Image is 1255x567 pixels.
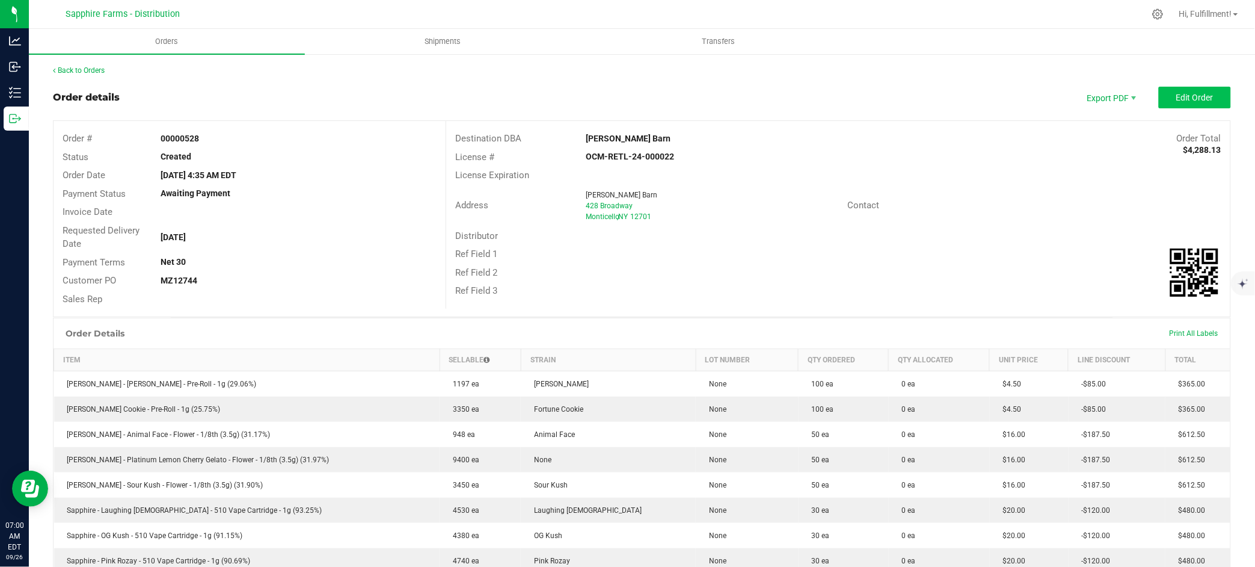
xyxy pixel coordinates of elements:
span: -$187.50 [1076,456,1111,464]
span: OG Kush [528,531,562,540]
span: Hi, Fulfillment! [1179,9,1232,19]
span: 4530 ea [447,506,479,515]
span: None [703,405,726,414]
span: 9400 ea [447,456,479,464]
span: Sales Rep [63,294,102,305]
span: -$85.00 [1076,380,1106,388]
span: 1197 ea [447,380,479,388]
span: None [703,430,726,439]
span: [PERSON_NAME] Barn [586,191,658,199]
p: 09/26 [5,553,23,562]
div: Manage settings [1150,8,1165,20]
span: Order Date [63,170,105,181]
span: Sapphire - Laughing [DEMOGRAPHIC_DATA] - 510 Vape Cartridge - 1g (93.25%) [61,506,322,515]
span: $16.00 [997,481,1026,489]
li: Export PDF [1075,87,1147,108]
span: None [703,506,726,515]
span: 30 ea [806,531,830,540]
span: 0 ea [896,531,916,540]
span: Destination DBA [455,133,521,144]
span: Pink Rozay [528,557,570,565]
span: Requested Delivery Date [63,225,140,250]
span: License Expiration [455,170,529,181]
span: None [703,557,726,565]
span: Order # [63,133,92,144]
span: 948 ea [447,430,475,439]
strong: [PERSON_NAME] Barn [586,134,671,143]
span: 0 ea [896,506,916,515]
span: 3450 ea [447,481,479,489]
span: Order Total [1177,133,1221,144]
iframe: Resource center [12,471,48,507]
span: [PERSON_NAME] [528,380,589,388]
span: Payment Status [63,188,126,199]
inline-svg: Inventory [9,87,21,99]
span: Address [455,200,488,211]
strong: Net 30 [161,257,186,267]
span: $612.50 [1173,456,1206,464]
span: 0 ea [896,380,916,388]
inline-svg: Analytics [9,35,21,47]
span: None [703,531,726,540]
span: Customer PO [63,275,116,286]
span: $365.00 [1173,380,1206,388]
inline-svg: Inbound [9,61,21,73]
a: Orders [29,29,305,54]
h1: Order Details [66,329,124,338]
span: -$187.50 [1076,481,1111,489]
span: Animal Face [528,430,575,439]
img: Scan me! [1170,249,1218,297]
span: 12701 [631,212,652,221]
a: Transfers [581,29,857,54]
span: Ref Field 2 [455,267,497,278]
span: $480.00 [1173,557,1206,565]
a: Shipments [305,29,581,54]
span: 100 ea [806,405,834,414]
span: $16.00 [997,430,1026,439]
strong: [DATE] [161,232,186,242]
span: License # [455,152,494,163]
span: Invoice Date [63,206,112,217]
span: Status [63,152,88,163]
span: None [528,456,551,464]
span: Fortune Cookie [528,405,583,414]
span: Orders [139,36,194,47]
span: , [618,212,619,221]
span: Transfers [686,36,751,47]
th: Lot Number [696,349,799,371]
span: -$187.50 [1076,430,1111,439]
span: 100 ea [806,380,834,388]
strong: [DATE] 4:35 AM EDT [161,170,236,180]
span: Sapphire - OG Kush - 510 Vape Cartridge - 1g (91.15%) [61,531,243,540]
span: Sour Kush [528,481,568,489]
span: Sapphire - Pink Rozay - 510 Vape Cartridge - 1g (90.69%) [61,557,251,565]
span: -$120.00 [1076,506,1111,515]
span: Distributor [455,231,498,241]
span: 0 ea [896,430,916,439]
span: $612.50 [1173,430,1206,439]
span: $612.50 [1173,481,1206,489]
span: 0 ea [896,456,916,464]
th: Qty Ordered [799,349,889,371]
span: $16.00 [997,456,1026,464]
span: [PERSON_NAME] Cookie - Pre-Roll - 1g (25.75%) [61,405,221,414]
span: Laughing [DEMOGRAPHIC_DATA] [528,506,642,515]
span: 4380 ea [447,531,479,540]
span: 0 ea [896,405,916,414]
span: 4740 ea [447,557,479,565]
strong: $4,288.13 [1183,145,1221,155]
span: [PERSON_NAME] - [PERSON_NAME] - Pre-Roll - 1g (29.06%) [61,380,257,388]
span: $365.00 [1173,405,1206,414]
span: Monticello [586,212,620,221]
span: 0 ea [896,481,916,489]
span: -$120.00 [1076,557,1111,565]
strong: MZ12744 [161,276,197,285]
span: NY [619,212,628,221]
span: Sapphire Farms - Distribution [66,9,180,19]
inline-svg: Outbound [9,113,21,125]
qrcode: 00000528 [1170,249,1218,297]
span: $20.00 [997,557,1026,565]
span: 3350 ea [447,405,479,414]
th: Sellable [440,349,521,371]
span: Print All Labels [1170,329,1218,338]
